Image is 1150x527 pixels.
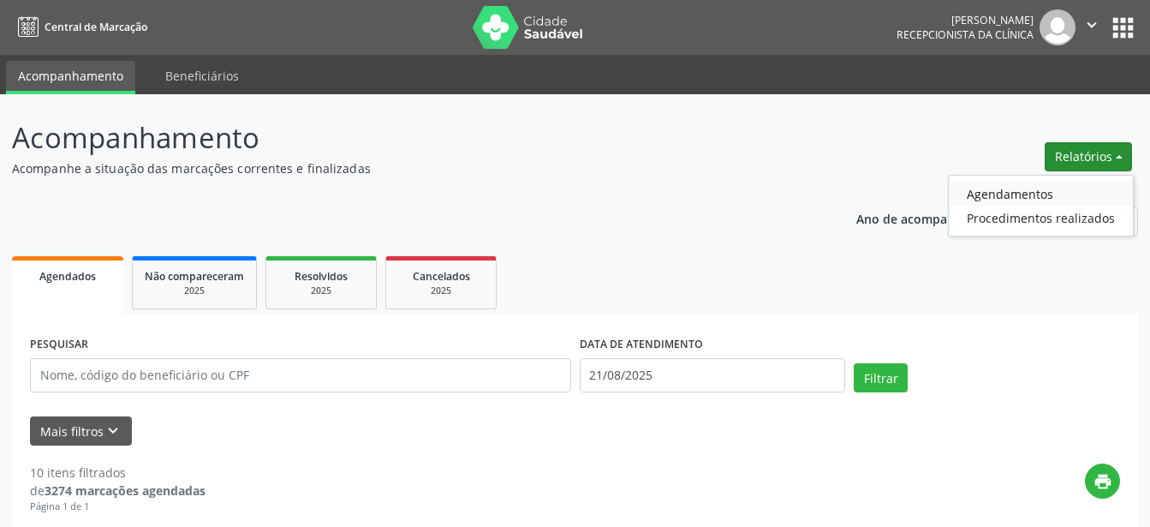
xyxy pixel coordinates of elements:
a: Beneficiários [153,61,251,91]
span: Resolvidos [295,269,348,284]
i: keyboard_arrow_down [104,422,122,440]
input: Selecione um intervalo [580,358,846,392]
span: Recepcionista da clínica [897,27,1034,42]
span: Central de Marcação [45,20,147,34]
button:  [1076,9,1108,45]
a: Acompanhamento [6,61,135,94]
button: print [1085,464,1120,499]
img: img [1040,9,1076,45]
div: de [30,482,206,500]
div: 2025 [278,284,364,297]
label: DATA DE ATENDIMENTO [580,332,703,358]
a: Agendamentos [949,182,1133,206]
button: Mais filtroskeyboard_arrow_down [30,416,132,446]
label: PESQUISAR [30,332,88,358]
div: Página 1 de 1 [30,500,206,514]
i: print [1093,472,1112,491]
p: Acompanhe a situação das marcações correntes e finalizadas [12,159,801,177]
div: 10 itens filtrados [30,464,206,482]
button: Relatórios [1045,142,1132,171]
ul: Relatórios [948,175,1134,237]
div: 2025 [145,284,244,297]
p: Ano de acompanhamento [856,207,1008,229]
span: Não compareceram [145,269,244,284]
input: Nome, código do beneficiário ou CPF [30,358,571,392]
span: Agendados [39,269,96,284]
p: Acompanhamento [12,117,801,159]
div: [PERSON_NAME] [897,13,1034,27]
a: Central de Marcação [12,13,147,41]
button: apps [1108,13,1138,43]
strong: 3274 marcações agendadas [45,482,206,499]
a: Procedimentos realizados [949,206,1133,230]
button: Filtrar [854,363,908,392]
span: Cancelados [413,269,470,284]
div: 2025 [398,284,484,297]
i:  [1082,15,1101,34]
